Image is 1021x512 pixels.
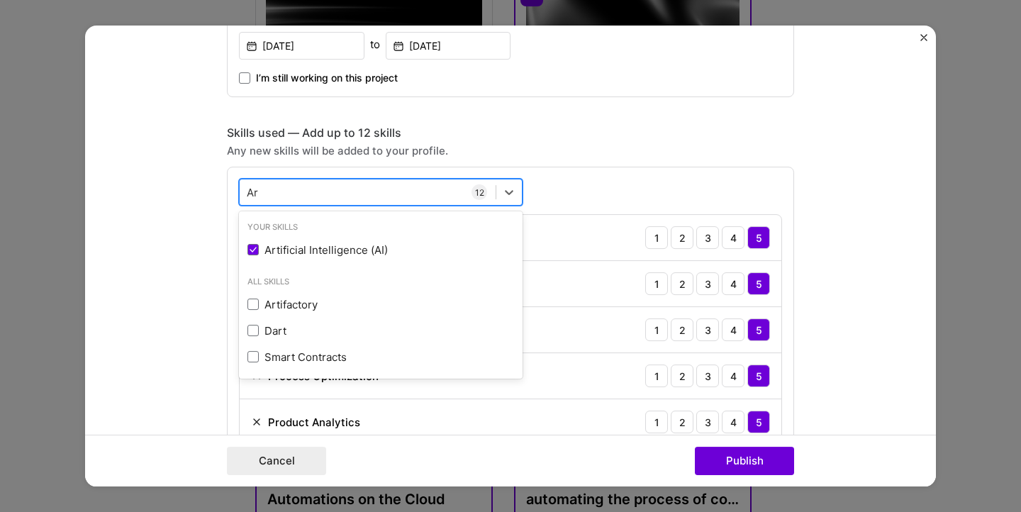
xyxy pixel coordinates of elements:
[251,416,262,428] img: Remove
[747,364,770,387] div: 5
[722,272,744,295] div: 4
[722,318,744,341] div: 4
[227,143,794,158] div: Any new skills will be added to your profile.
[747,226,770,249] div: 5
[472,184,487,200] div: 12
[247,243,514,257] div: Artificial Intelligence (AI)
[722,364,744,387] div: 4
[747,318,770,341] div: 5
[268,369,379,384] div: Process Optimization
[920,34,927,49] button: Close
[722,411,744,433] div: 4
[671,272,693,295] div: 2
[696,318,719,341] div: 3
[696,226,719,249] div: 3
[645,364,668,387] div: 1
[247,323,514,338] div: Dart
[645,272,668,295] div: 1
[386,32,511,60] input: Date
[671,364,693,387] div: 2
[747,411,770,433] div: 5
[645,226,668,249] div: 1
[696,364,719,387] div: 3
[239,32,364,60] input: Date
[370,37,380,52] div: to
[696,272,719,295] div: 3
[239,220,523,235] div: Your Skills
[747,272,770,295] div: 5
[722,226,744,249] div: 4
[645,411,668,433] div: 1
[671,318,693,341] div: 2
[645,318,668,341] div: 1
[247,350,514,364] div: Smart Contracts
[227,126,794,140] div: Skills used — Add up to 12 skills
[247,297,514,312] div: Artifactory
[227,447,326,475] button: Cancel
[671,411,693,433] div: 2
[696,411,719,433] div: 3
[695,447,794,475] button: Publish
[256,71,398,85] span: I’m still working on this project
[251,370,262,382] img: Remove
[239,274,523,289] div: All Skills
[671,226,693,249] div: 2
[268,415,360,430] div: Product Analytics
